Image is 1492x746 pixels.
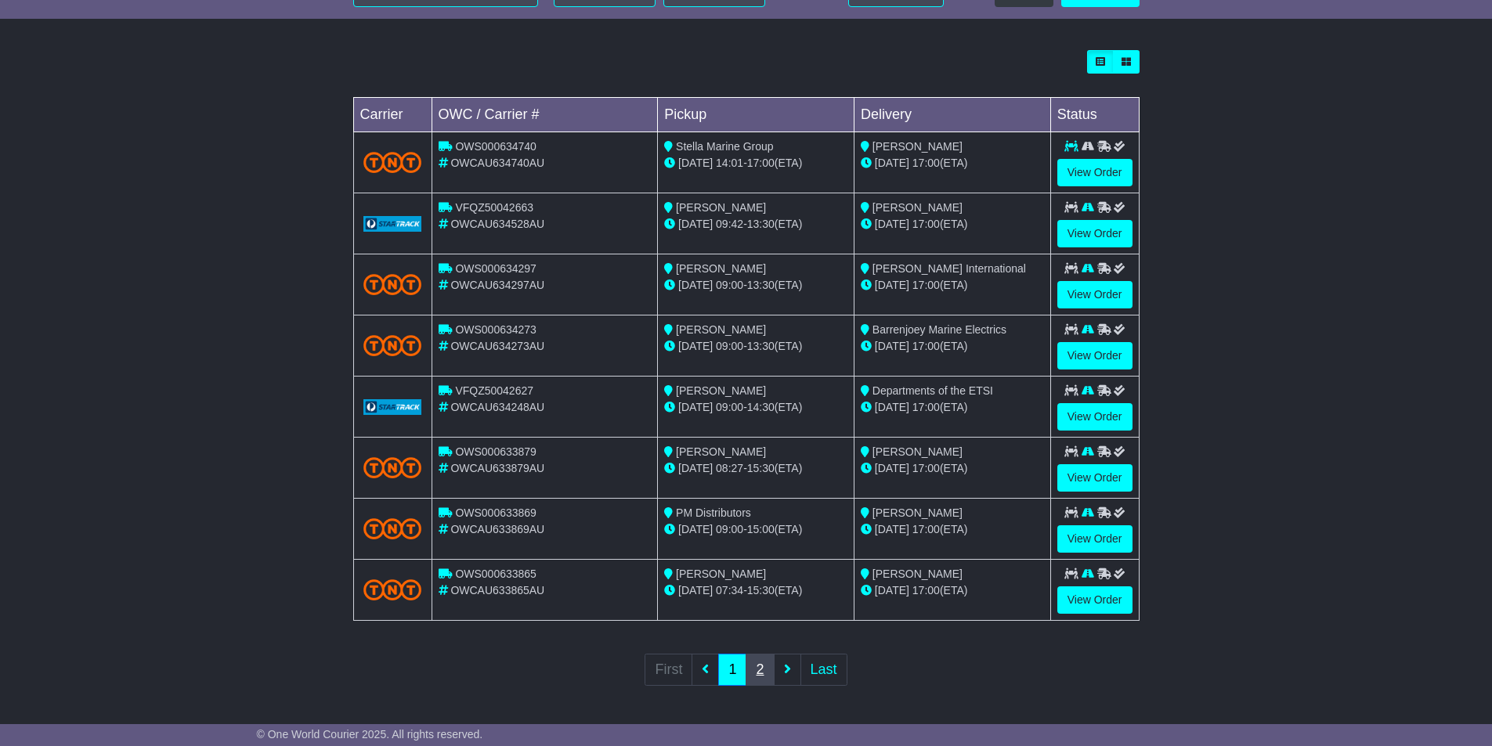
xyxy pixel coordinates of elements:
[455,140,536,153] span: OWS000634740
[455,201,533,214] span: VFQZ50042663
[1057,281,1133,308] a: View Order
[676,140,774,153] span: Stella Marine Group
[872,323,1006,336] span: Barrenjoey Marine Electrics
[716,523,743,535] span: 09:00
[912,340,940,352] span: 17:00
[450,523,544,535] span: OWCAU633869AU
[912,157,940,169] span: 17:00
[1057,403,1133,431] a: View Order
[875,462,909,474] span: [DATE]
[363,335,422,356] img: TNT_Domestic.png
[1057,586,1133,614] a: View Order
[455,568,536,580] span: OWS000633865
[716,462,743,474] span: 08:27
[872,506,963,519] span: [PERSON_NAME]
[363,216,422,232] img: GetCarrierServiceLogo
[1057,342,1133,369] a: View Order
[912,523,940,535] span: 17:00
[747,584,775,596] span: 15:30
[664,155,847,171] div: - (ETA)
[875,340,909,352] span: [DATE]
[716,157,743,169] span: 14:01
[747,157,775,169] span: 17:00
[678,157,713,169] span: [DATE]
[875,157,909,169] span: [DATE]
[432,98,658,132] td: OWC / Carrier #
[716,218,743,230] span: 09:42
[875,218,909,230] span: [DATE]
[872,568,963,580] span: [PERSON_NAME]
[1057,220,1133,247] a: View Order
[678,462,713,474] span: [DATE]
[912,279,940,291] span: 17:00
[875,523,909,535] span: [DATE]
[716,584,743,596] span: 07:34
[861,216,1044,232] div: (ETA)
[912,218,940,230] span: 17:00
[747,279,775,291] span: 13:30
[747,462,775,474] span: 15:30
[450,279,544,291] span: OWCAU634297AU
[450,401,544,413] span: OWCAU634248AU
[676,201,766,214] span: [PERSON_NAME]
[676,445,766,458] span: [PERSON_NAME]
[257,728,483,741] span: © One World Courier 2025. All rights reserved.
[875,401,909,413] span: [DATE]
[676,568,766,580] span: [PERSON_NAME]
[872,201,963,214] span: [PERSON_NAME]
[450,157,544,169] span: OWCAU634740AU
[861,521,1044,538] div: (ETA)
[875,584,909,596] span: [DATE]
[912,462,940,474] span: 17:00
[353,98,432,132] td: Carrier
[363,152,422,173] img: TNT_Domestic.png
[664,582,847,599] div: - (ETA)
[678,401,713,413] span: [DATE]
[455,506,536,519] span: OWS000633869
[800,654,847,686] a: Last
[450,462,544,474] span: OWCAU633879AU
[676,323,766,336] span: [PERSON_NAME]
[664,399,847,416] div: - (ETA)
[872,445,963,458] span: [PERSON_NAME]
[676,262,766,275] span: [PERSON_NAME]
[455,262,536,275] span: OWS000634297
[678,340,713,352] span: [DATE]
[676,506,751,519] span: PM Distributors
[676,384,766,397] span: [PERSON_NAME]
[450,340,544,352] span: OWCAU634273AU
[747,401,775,413] span: 14:30
[747,218,775,230] span: 13:30
[861,155,1044,171] div: (ETA)
[455,323,536,336] span: OWS000634273
[861,399,1044,416] div: (ETA)
[664,338,847,355] div: - (ETA)
[363,399,422,415] img: GetCarrierServiceLogo
[912,584,940,596] span: 17:00
[861,277,1044,294] div: (ETA)
[875,279,909,291] span: [DATE]
[363,457,422,478] img: TNT_Domestic.png
[450,584,544,596] span: OWCAU633865AU
[678,218,713,230] span: [DATE]
[664,277,847,294] div: - (ETA)
[664,521,847,538] div: - (ETA)
[678,279,713,291] span: [DATE]
[854,98,1050,132] td: Delivery
[872,262,1026,275] span: [PERSON_NAME] International
[455,445,536,458] span: OWS000633879
[861,460,1044,477] div: (ETA)
[1057,525,1133,553] a: View Order
[716,401,743,413] span: 09:00
[861,338,1044,355] div: (ETA)
[363,518,422,539] img: TNT_Domestic.png
[678,523,713,535] span: [DATE]
[678,584,713,596] span: [DATE]
[718,654,746,686] a: 1
[664,216,847,232] div: - (ETA)
[747,340,775,352] span: 13:30
[861,582,1044,599] div: (ETA)
[658,98,854,132] td: Pickup
[912,401,940,413] span: 17:00
[716,279,743,291] span: 09:00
